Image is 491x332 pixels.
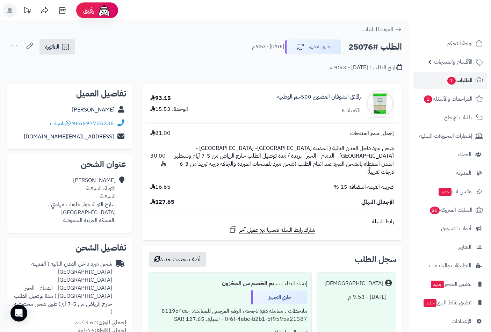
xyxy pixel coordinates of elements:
[413,313,487,330] a: الإعدادات
[413,165,487,181] a: المدونة
[443,18,484,33] img: logo-2.png
[413,294,487,311] a: تطبيق نقاط البيعجديد
[413,146,487,163] a: العملاء
[413,257,487,274] a: التطبيقات والخدمات
[14,300,112,316] span: ( طرق شحن مخصصة )
[438,187,471,196] span: وآتس آب
[13,244,126,252] h2: تفاصيل الشحن
[458,242,471,252] span: التقارير
[413,91,487,107] a: المراجعات والأسئلة1
[150,94,171,102] div: 93.15
[72,119,114,128] a: 966597705238
[39,39,75,55] a: الفاتورة
[430,279,471,289] span: تطبيق المتجر
[431,281,444,288] span: جديد
[150,105,188,113] div: الوحدة: 15.53
[348,40,402,54] h2: الطلب #25076
[97,318,126,327] strong: إجمالي الوزن:
[429,261,471,270] span: التطبيقات والخدمات
[222,279,274,288] b: تم الخصم من المخزون
[350,129,394,137] span: إجمالي سعر المنتجات
[72,106,115,114] a: [PERSON_NAME]
[413,128,487,144] a: إشعارات التحويلات البنكية
[444,113,472,122] span: طلبات الإرجاع
[229,225,315,234] a: شارك رابط السلة نفسها مع عميل آخر
[239,226,315,234] span: شارك رابط السلة نفسها مع عميل آخر
[429,205,472,215] span: السلات المتروكة
[452,316,471,326] span: الإعدادات
[424,299,436,307] span: جديد
[413,220,487,237] a: أدوات التسويق
[150,198,174,206] span: 127.65
[74,318,126,327] small: 3.60 كجم
[423,94,472,104] span: المراجعات والأسئلة
[456,168,471,178] span: المدونة
[423,298,471,308] span: تطبيق نقاط البيع
[413,202,487,218] a: السلات المتروكة20
[447,75,472,85] span: الطلبات
[424,95,432,103] span: 1
[149,252,206,267] button: أضف تحديث جديد
[10,305,27,322] div: Open Intercom Messenger
[355,255,396,264] h3: سجل الطلب
[434,57,472,67] span: الأقسام والمنتجات
[413,35,487,52] a: لوحة التحكم
[13,89,126,98] h2: تفاصيل العميل
[150,152,166,168] span: 30.00
[361,198,394,206] span: الإجمالي النهائي
[413,72,487,89] a: الطلبات1
[50,119,71,128] a: واتساب
[251,290,307,304] div: جاري التجهيز
[419,131,472,141] span: إشعارات التحويلات البنكية
[13,260,112,316] div: شحن مبرد داخل المدن التالية ( المدينة [GEOGRAPHIC_DATA]- [GEOGRAPHIC_DATA] - [GEOGRAPHIC_DATA] - ...
[458,150,471,159] span: العملاء
[413,239,487,255] a: التقارير
[252,43,284,50] small: [DATE] - 9:53 م
[362,25,393,34] span: العودة للطلبات
[19,3,36,19] a: تحديثات المنصة
[13,176,116,224] div: [PERSON_NAME] التوبة، الشرفية الشرقية شارع التوبة جوار حلويات مهاوي ، [GEOGRAPHIC_DATA] .المملكة ...
[277,93,361,101] a: رقائق الشوفان العضوي 500جم الوطنية
[447,77,456,85] span: 1
[285,39,341,54] button: جاري التجهيز
[24,132,114,141] a: [EMAIL_ADDRESS][DOMAIN_NAME]
[447,38,472,48] span: لوحة التحكم
[366,90,393,118] img: 1728931616-%D8%B1%D9%82%D8%A7%D9%8A%D9%94%D9%82%20%D8%A7%D9%84%D8%B4%D9%88%D9%81%D8%A7%D9%86%20%D...
[441,224,471,233] span: أدوات التسويق
[150,183,171,191] span: 16.65
[97,3,111,17] img: ai-face.png
[152,277,307,290] div: إنشاء الطلب ....
[330,64,402,72] div: تاريخ الطلب : [DATE] - 9:53 م
[83,6,94,15] span: رفيق
[173,144,394,176] span: شحن مبرد داخل المدن التالية ( المدينة [GEOGRAPHIC_DATA]- [GEOGRAPHIC_DATA] - [GEOGRAPHIC_DATA] - ...
[150,129,171,137] span: 81.00
[430,207,440,214] span: 20
[341,107,361,115] div: الكمية: 6
[334,183,394,191] span: ضريبة القيمة المضافة 15 %
[324,280,383,288] div: [DEMOGRAPHIC_DATA]
[362,25,402,34] a: العودة للطلبات
[413,276,487,293] a: تطبيق المتجرجديد
[13,160,126,168] h2: عنوان الشحن
[152,304,307,326] div: ملاحظات : معاملة دفع ناجحة ، الرقم المرجعي للمعاملة: 8119d4ca-0f6f-4ebc-b2b1-5f9595a21387 - المبل...
[45,43,59,51] span: الفاتورة
[145,218,399,226] div: رابط السلة
[321,290,392,304] div: [DATE] - 9:53 م
[413,183,487,200] a: وآتس آبجديد
[413,109,487,126] a: طلبات الإرجاع
[439,188,452,196] span: جديد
